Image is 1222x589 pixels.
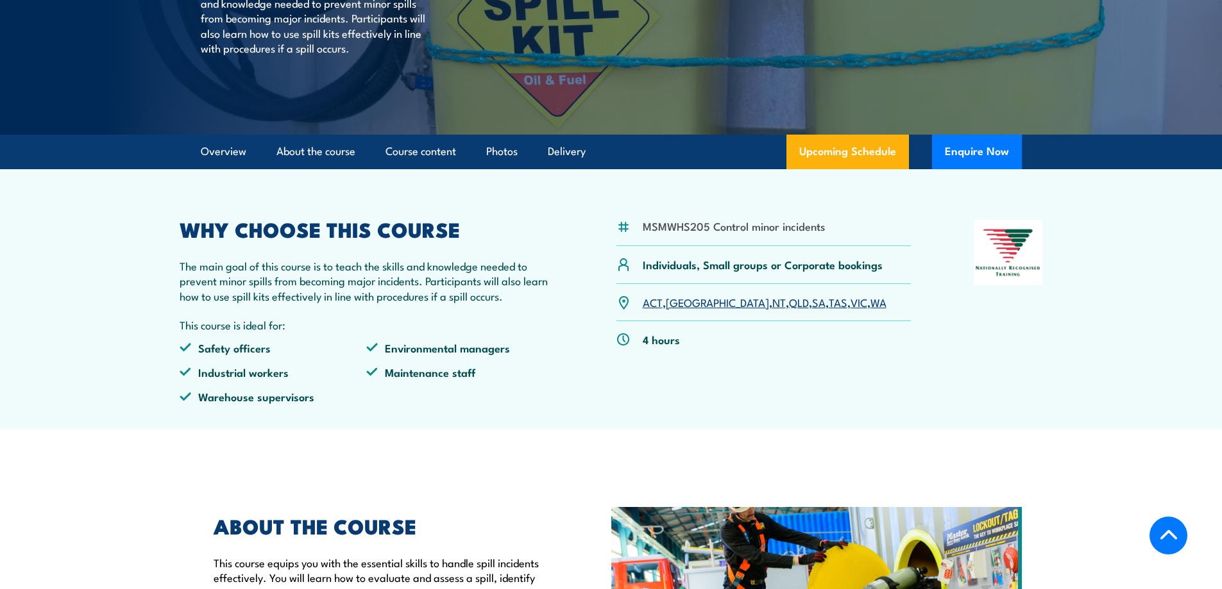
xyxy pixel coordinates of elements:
[276,135,355,169] a: About the course
[851,294,867,310] a: VIC
[786,135,909,169] a: Upcoming Schedule
[201,135,246,169] a: Overview
[548,135,586,169] a: Delivery
[829,294,847,310] a: TAS
[366,340,554,355] li: Environmental managers
[772,294,786,310] a: NT
[932,135,1022,169] button: Enquire Now
[180,365,367,379] li: Industrial workers
[214,517,552,535] h2: ABOUT THE COURSE
[486,135,518,169] a: Photos
[180,389,367,404] li: Warehouse supervisors
[366,365,554,379] li: Maintenance staff
[643,295,887,310] p: , , , , , , ,
[180,258,554,303] p: The main goal of this course is to teach the skills and knowledge needed to prevent minor spills ...
[180,340,367,355] li: Safety officers
[812,294,826,310] a: SA
[643,257,883,272] p: Individuals, Small groups or Corporate bookings
[643,219,825,233] li: MSMWHS205 Control minor incidents
[789,294,809,310] a: QLD
[870,294,887,310] a: WA
[974,220,1043,285] img: Nationally Recognised Training logo.
[643,332,680,347] p: 4 hours
[666,294,769,310] a: [GEOGRAPHIC_DATA]
[386,135,456,169] a: Course content
[180,317,554,332] p: This course is ideal for:
[643,294,663,310] a: ACT
[180,220,554,238] h2: WHY CHOOSE THIS COURSE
